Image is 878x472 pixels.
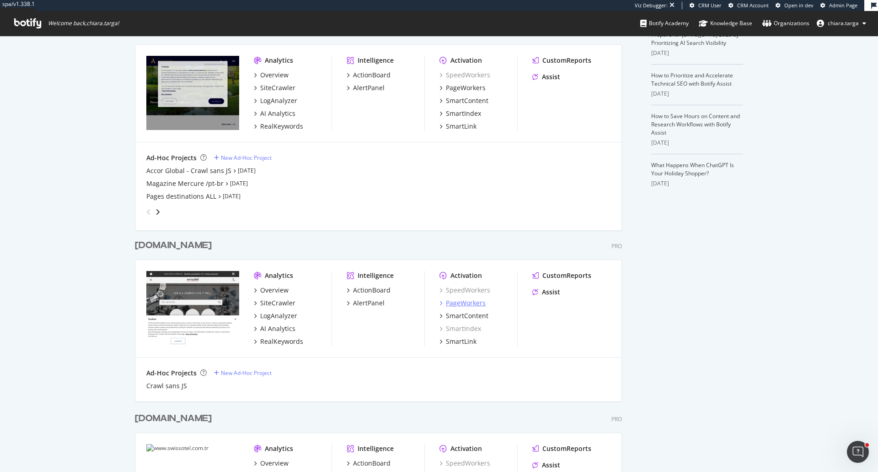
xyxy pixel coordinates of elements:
a: LogAnalyzer [254,311,297,320]
span: Welcome back, chiara.targa ! [48,20,119,27]
a: SmartContent [439,311,488,320]
a: Overview [254,286,289,295]
div: Pro [611,242,622,250]
a: CustomReports [532,56,591,65]
div: Intelligence [358,444,394,453]
a: Magazine Mercure /pt-br [146,179,224,188]
a: Admin Page [820,2,857,9]
a: [DOMAIN_NAME] [135,412,215,425]
div: Activation [450,271,482,280]
div: PageWorkers [446,298,486,308]
div: SmartContent [446,311,488,320]
a: AlertPanel [347,298,385,308]
iframe: Intercom live chat [847,441,869,463]
div: Knowledge Base [699,19,752,28]
div: Overview [260,459,289,468]
div: CustomReports [542,271,591,280]
a: SmartIndex [439,324,481,333]
a: LogAnalyzer [254,96,297,105]
div: SiteCrawler [260,298,295,308]
div: [DATE] [651,139,743,147]
a: Open in dev [776,2,814,9]
div: Analytics [265,444,293,453]
div: New Ad-Hoc Project [221,369,272,377]
a: AI Analytics [254,109,295,118]
div: [DOMAIN_NAME] [135,239,212,252]
div: SmartContent [446,96,488,105]
div: Overview [260,286,289,295]
div: Activation [450,444,482,453]
div: Pro [611,415,622,423]
div: AI Analytics [260,324,295,333]
div: AI Analytics [260,109,295,118]
a: SpeedWorkers [439,286,490,295]
a: AI Analytics [254,324,295,333]
div: Botify Academy [640,19,689,28]
a: Assist [532,288,560,297]
div: CustomReports [542,56,591,65]
div: [DOMAIN_NAME] [135,412,212,425]
a: New Ad-Hoc Project [214,369,272,377]
a: SmartContent [439,96,488,105]
div: [DATE] [651,179,743,188]
a: RealKeywords [254,122,303,131]
div: ActionBoard [353,286,391,295]
a: CRM User [690,2,722,9]
a: [DATE] [230,179,248,187]
div: LogAnalyzer [260,311,297,320]
div: Assist [542,288,560,297]
div: Intelligence [358,56,394,65]
div: Organizations [762,19,809,28]
a: Botify Academy [640,11,689,36]
span: Admin Page [829,2,857,9]
div: RealKeywords [260,122,303,131]
button: chiara.targa [809,16,873,31]
span: CRM User [698,2,722,9]
a: Crawl sans JS [146,381,187,391]
a: CRM Account [728,2,769,9]
a: SiteCrawler [254,298,295,308]
a: How to Save Hours on Content and Research Workflows with Botify Assist [651,112,740,136]
div: PageWorkers [446,83,486,92]
a: How to Prioritize and Accelerate Technical SEO with Botify Assist [651,71,733,87]
div: Intelligence [358,271,394,280]
a: What Happens When ChatGPT Is Your Holiday Shopper? [651,161,734,177]
a: Organizations [762,11,809,36]
div: SiteCrawler [260,83,295,92]
div: AlertPanel [353,83,385,92]
div: Overview [260,71,289,80]
a: [DATE] [238,167,256,174]
a: SmartIndex [439,109,481,118]
div: ActionBoard [353,71,391,80]
div: LogAnalyzer [260,96,297,105]
div: CustomReports [542,444,591,453]
div: angle-left [143,205,155,219]
a: Pages destinations ALL [146,192,216,201]
a: Prepare for [DATE][DATE] 2025 by Prioritizing AI Search Visibility [651,31,739,47]
a: RealKeywords [254,337,303,346]
span: Open in dev [784,2,814,9]
a: AlertPanel [347,83,385,92]
a: CustomReports [532,271,591,280]
span: CRM Account [737,2,769,9]
a: SpeedWorkers [439,71,490,80]
a: [DATE] [223,192,241,200]
span: chiara.targa [828,19,859,27]
a: [DOMAIN_NAME] [135,239,215,252]
a: SpeedWorkers [439,459,490,468]
div: Analytics [265,56,293,65]
div: RealKeywords [260,337,303,346]
div: Analytics [265,271,293,280]
div: Ad-Hoc Projects [146,369,197,378]
a: PageWorkers [439,298,486,308]
div: SmartIndex [446,109,481,118]
a: ActionBoard [347,71,391,80]
a: ActionBoard [347,459,391,468]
